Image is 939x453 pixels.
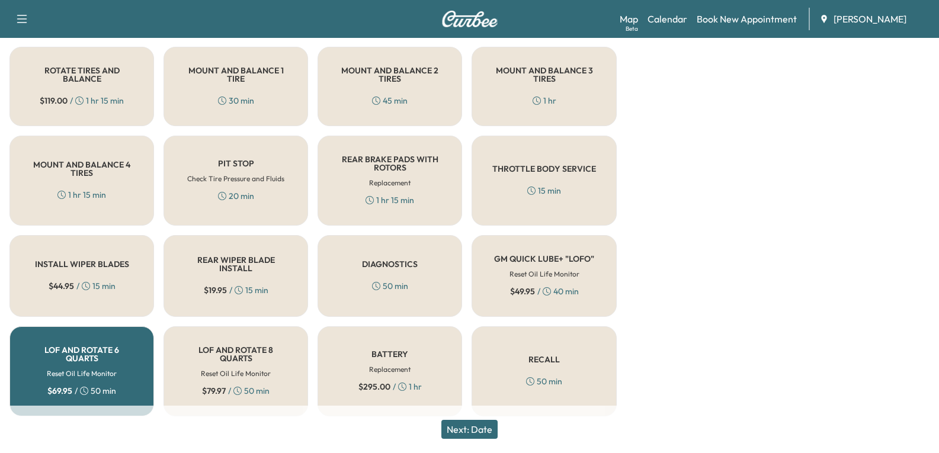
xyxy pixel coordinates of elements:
div: / 40 min [510,285,579,297]
h5: GM QUICK LUBE+ "LOFO" [494,255,594,263]
h5: LOF AND ROTATE 6 QUARTS [29,346,134,362]
div: / 15 min [204,284,268,296]
a: Calendar [648,12,687,26]
div: / 15 min [49,280,116,292]
h5: PIT STOP [218,159,254,168]
h5: INSTALL WIPER BLADES [35,260,129,268]
h5: REAR BRAKE PADS WITH ROTORS [337,155,443,172]
h5: BATTERY [371,350,408,358]
div: / 50 min [47,385,116,397]
span: $ 119.00 [40,95,68,107]
h6: Replacement [369,178,411,188]
div: 20 min [218,190,254,202]
div: 15 min [527,185,561,197]
h5: DIAGNOSTICS [362,260,418,268]
div: 1 hr [533,95,556,107]
span: $ 79.97 [202,385,226,397]
h5: THROTTLE BODY SERVICE [492,165,596,173]
h6: Reset Oil Life Monitor [201,368,271,379]
h6: Replacement [369,364,411,375]
div: 45 min [372,95,408,107]
button: Next: Date [441,420,498,439]
div: / 1 hr 15 min [40,95,124,107]
a: Book New Appointment [697,12,797,26]
div: 50 min [526,375,562,387]
a: MapBeta [620,12,638,26]
h6: Check Tire Pressure and Fluids [187,174,284,184]
div: / 50 min [202,385,270,397]
img: Curbee Logo [441,11,498,27]
span: $ 295.00 [358,381,390,393]
span: $ 69.95 [47,385,72,397]
h5: LOF AND ROTATE 8 QUARTS [183,346,289,362]
h5: REAR WIPER BLADE INSTALL [183,256,289,272]
div: 30 min [218,95,254,107]
h5: MOUNT AND BALANCE 4 TIRES [29,160,134,177]
div: 50 min [372,280,408,292]
div: / 1 hr [358,381,422,393]
span: $ 44.95 [49,280,74,292]
h5: MOUNT AND BALANCE 1 TIRE [183,66,289,83]
div: 1 hr 15 min [366,194,414,206]
h5: MOUNT AND BALANCE 2 TIRES [337,66,443,83]
div: Beta [626,24,638,33]
span: $ 19.95 [204,284,227,296]
h5: MOUNT AND BALANCE 3 TIRES [491,66,597,83]
h5: RECALL [528,355,560,364]
div: 1 hr 15 min [57,189,106,201]
h6: Reset Oil Life Monitor [509,269,579,279]
h5: ROTATE TIRES AND BALANCE [29,66,134,83]
h6: Reset Oil Life Monitor [47,368,117,379]
span: $ 49.95 [510,285,535,297]
span: [PERSON_NAME] [834,12,906,26]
